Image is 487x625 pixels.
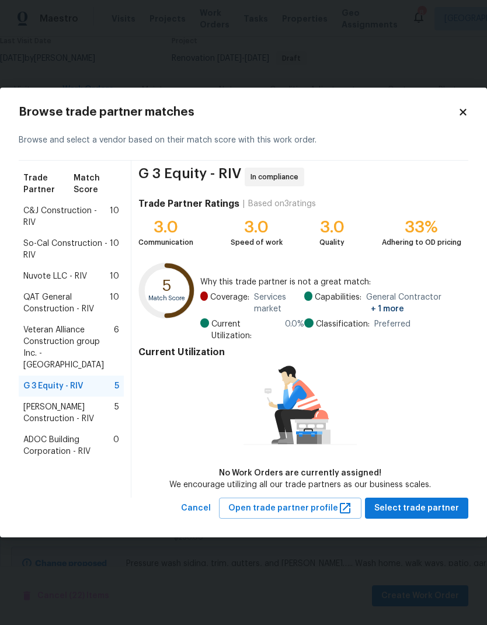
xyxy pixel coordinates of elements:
button: Open trade partner profile [219,498,361,519]
div: 33% [382,221,461,233]
span: G 3 Equity - RIV [23,380,84,392]
span: Preferred [374,318,411,330]
span: General Contractor [366,291,461,315]
span: 10 [110,238,119,261]
span: Classification: [316,318,370,330]
span: Services market [254,291,305,315]
span: Current Utilization: [211,318,280,342]
span: [PERSON_NAME] Construction - RIV [23,401,114,425]
span: Nuvote LLC - RIV [23,270,87,282]
div: 3.0 [138,221,193,233]
span: 5 [114,380,119,392]
span: In compliance [251,171,303,183]
span: Cancel [181,501,211,516]
span: G 3 Equity - RIV [138,168,241,186]
span: 10 [110,291,119,315]
div: Quality [319,237,345,248]
span: 0.0 % [285,318,304,342]
h2: Browse trade partner matches [19,106,458,118]
span: C&J Construction - RIV [23,205,110,228]
span: ADOC Building Corporation - RIV [23,434,113,457]
span: Select trade partner [374,501,459,516]
div: 3.0 [231,221,283,233]
h4: Current Utilization [138,346,461,358]
div: Browse and select a vendor based on their match score with this work order. [19,120,468,161]
div: Speed of work [231,237,283,248]
span: Coverage: [210,291,249,315]
div: 3.0 [319,221,345,233]
button: Select trade partner [365,498,468,519]
span: Veteran Alliance Construction group Inc. - [GEOGRAPHIC_DATA] [23,324,114,371]
span: So-Cal Construction - RIV [23,238,110,261]
button: Cancel [176,498,215,519]
span: Capabilities: [315,291,361,315]
span: QAT General Construction - RIV [23,291,110,315]
span: 0 [113,434,119,457]
text: Match Score [148,295,186,301]
span: 10 [110,205,119,228]
span: Why this trade partner is not a great match: [200,276,461,288]
text: 5 [162,277,172,293]
span: 10 [110,270,119,282]
span: 5 [114,401,119,425]
span: + 1 more [371,305,404,313]
span: 6 [114,324,119,371]
div: Based on 3 ratings [248,198,316,210]
div: We encourage utilizing all our trade partners as our business scales. [169,479,431,491]
h4: Trade Partner Ratings [138,198,239,210]
span: Open trade partner profile [228,501,352,516]
div: No Work Orders are currently assigned! [169,467,431,479]
span: Trade Partner [23,172,74,196]
div: | [239,198,248,210]
div: Communication [138,237,193,248]
span: Match Score [74,172,119,196]
div: Adhering to OD pricing [382,237,461,248]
